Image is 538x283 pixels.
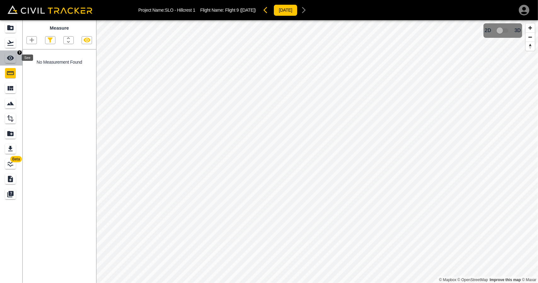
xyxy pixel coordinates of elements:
a: OpenStreetMap [458,278,488,282]
p: Flight Name: [200,8,256,13]
div: See [22,55,33,61]
button: [DATE] [274,4,298,16]
img: Civil Tracker [8,5,92,14]
p: Project Name: SLO - Hillcrest 1 [138,8,195,13]
a: Mapbox [439,278,456,282]
span: 3D model not uploaded yet [494,25,512,37]
span: 3D [515,28,521,33]
button: Zoom out [526,32,535,42]
span: Flight 9 ([DATE]) [225,8,256,13]
button: Zoom in [526,23,535,32]
button: Reset bearing to north [526,42,535,51]
a: Maxar [522,278,536,282]
span: 2D [485,28,491,33]
a: Map feedback [490,278,521,282]
canvas: Map [96,20,538,283]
